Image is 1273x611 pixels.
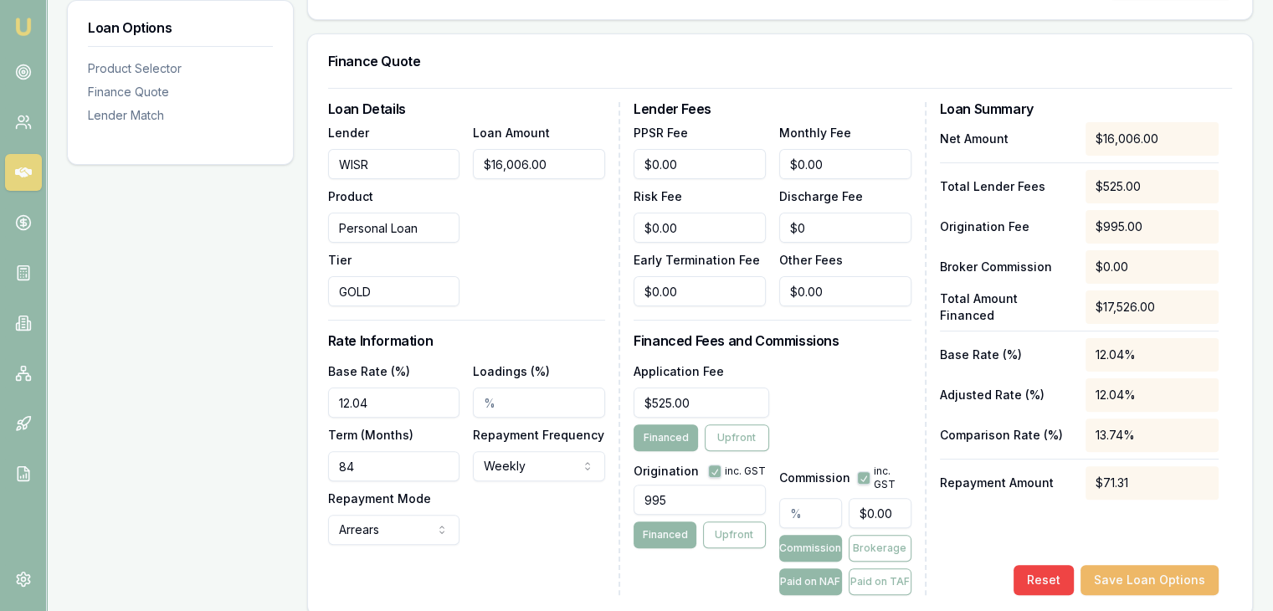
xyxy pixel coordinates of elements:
button: Save Loan Options [1081,565,1219,595]
div: 12.04% [1086,378,1219,412]
h3: Financed Fees and Commissions [634,334,911,347]
input: $ [779,213,911,243]
div: 13.74% [1086,418,1219,452]
div: inc. GST [708,465,766,478]
div: Product Selector [88,60,273,77]
button: Reset [1014,565,1074,595]
p: Net Amount [940,131,1073,147]
label: Lender [328,126,369,140]
h3: Rate Information [328,334,605,347]
h3: Lender Fees [634,102,911,116]
label: Discharge Fee [779,189,863,203]
label: Repayment Mode [328,491,431,506]
input: $ [779,149,911,179]
img: emu-icon-u.png [13,17,33,37]
div: Lender Match [88,107,273,124]
h3: Loan Options [88,21,273,34]
label: Application Fee [634,364,724,378]
label: Origination [634,465,699,477]
label: Risk Fee [634,189,682,203]
p: Comparison Rate (%) [940,427,1073,444]
label: Commission [779,472,850,484]
input: $ [634,149,766,179]
label: Monthly Fee [779,126,851,140]
h3: Loan Summary [940,102,1219,116]
input: $ [634,388,769,418]
button: Commission [779,535,842,562]
input: $ [473,149,605,179]
button: Upfront [705,424,769,451]
button: Brokerage [849,535,911,562]
label: PPSR Fee [634,126,688,140]
label: Early Termination Fee [634,253,760,267]
button: Financed [634,521,696,548]
label: Base Rate (%) [328,364,410,378]
div: $525.00 [1086,170,1219,203]
p: Total Amount Financed [940,290,1073,324]
input: $ [634,213,766,243]
div: $17,526.00 [1086,290,1219,324]
label: Term (Months) [328,428,413,442]
p: Adjusted Rate (%) [940,387,1073,403]
input: $ [779,276,911,306]
label: Tier [328,253,352,267]
div: $0.00 [1086,250,1219,284]
button: Paid on NAF [779,568,842,595]
input: $ [634,276,766,306]
div: Finance Quote [88,84,273,100]
label: Loadings (%) [473,364,550,378]
p: Origination Fee [940,218,1073,235]
div: $995.00 [1086,210,1219,244]
div: $71.31 [1086,466,1219,500]
label: Other Fees [779,253,843,267]
p: Repayment Amount [940,475,1073,491]
input: % [328,388,460,418]
button: Upfront [703,521,766,548]
h3: Loan Details [328,102,605,116]
div: 12.04% [1086,338,1219,372]
p: Broker Commission [940,259,1073,275]
label: Loan Amount [473,126,550,140]
div: $16,006.00 [1086,122,1219,156]
label: Repayment Frequency [473,428,604,442]
p: Total Lender Fees [940,178,1073,195]
h3: Finance Quote [328,54,1232,68]
label: Product [328,189,373,203]
p: Base Rate (%) [940,347,1073,363]
div: inc. GST [857,465,911,491]
button: Paid on TAF [849,568,911,595]
input: % [779,498,842,528]
input: % [473,388,605,418]
button: Financed [634,424,698,451]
